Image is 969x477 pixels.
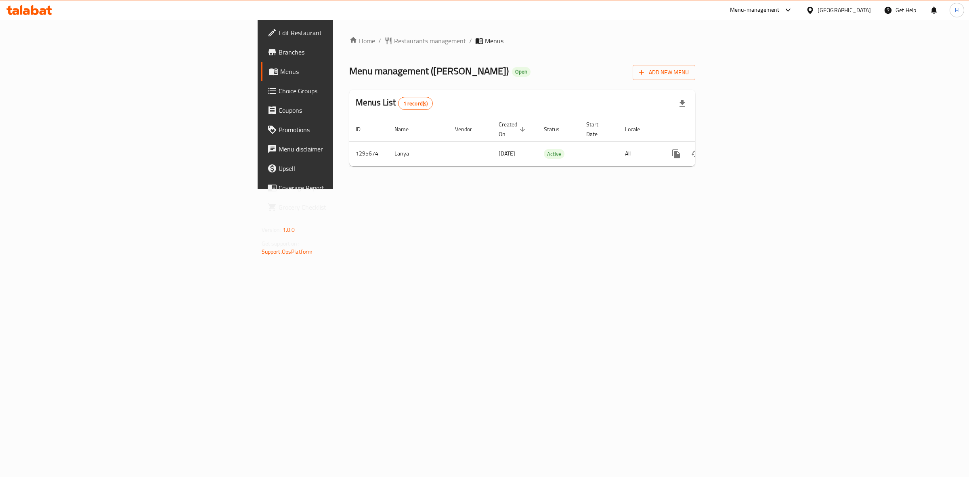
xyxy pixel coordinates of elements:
[261,120,419,139] a: Promotions
[499,148,515,159] span: [DATE]
[280,67,413,76] span: Menus
[261,159,419,178] a: Upsell
[955,6,959,15] span: H
[262,246,313,257] a: Support.OpsPlatform
[261,178,419,198] a: Coverage Report
[356,124,371,134] span: ID
[261,101,419,120] a: Coupons
[673,94,692,113] div: Export file
[586,120,609,139] span: Start Date
[283,225,295,235] span: 1.0.0
[261,139,419,159] a: Menu disclaimer
[279,105,413,115] span: Coupons
[279,144,413,154] span: Menu disclaimer
[512,67,531,77] div: Open
[279,125,413,134] span: Promotions
[625,124,650,134] span: Locale
[394,124,419,134] span: Name
[633,65,695,80] button: Add New Menu
[499,120,528,139] span: Created On
[261,81,419,101] a: Choice Groups
[660,117,751,142] th: Actions
[580,141,619,166] td: -
[349,62,509,80] span: Menu management ( [PERSON_NAME] )
[262,225,281,235] span: Version:
[544,149,564,159] span: Active
[544,124,570,134] span: Status
[261,42,419,62] a: Branches
[279,164,413,173] span: Upsell
[279,183,413,193] span: Coverage Report
[261,198,419,217] a: Grocery Checklist
[455,124,482,134] span: Vendor
[398,97,433,110] div: Total records count
[818,6,871,15] div: [GEOGRAPHIC_DATA]
[469,36,472,46] li: /
[262,238,299,249] span: Get support on:
[512,68,531,75] span: Open
[394,36,466,46] span: Restaurants management
[279,86,413,96] span: Choice Groups
[667,144,686,164] button: more
[399,100,433,107] span: 1 record(s)
[619,141,660,166] td: All
[349,36,695,46] nav: breadcrumb
[279,28,413,38] span: Edit Restaurant
[279,202,413,212] span: Grocery Checklist
[485,36,503,46] span: Menus
[686,144,705,164] button: Change Status
[261,23,419,42] a: Edit Restaurant
[730,5,780,15] div: Menu-management
[356,97,433,110] h2: Menus List
[384,36,466,46] a: Restaurants management
[279,47,413,57] span: Branches
[261,62,419,81] a: Menus
[349,117,751,166] table: enhanced table
[639,67,689,78] span: Add New Menu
